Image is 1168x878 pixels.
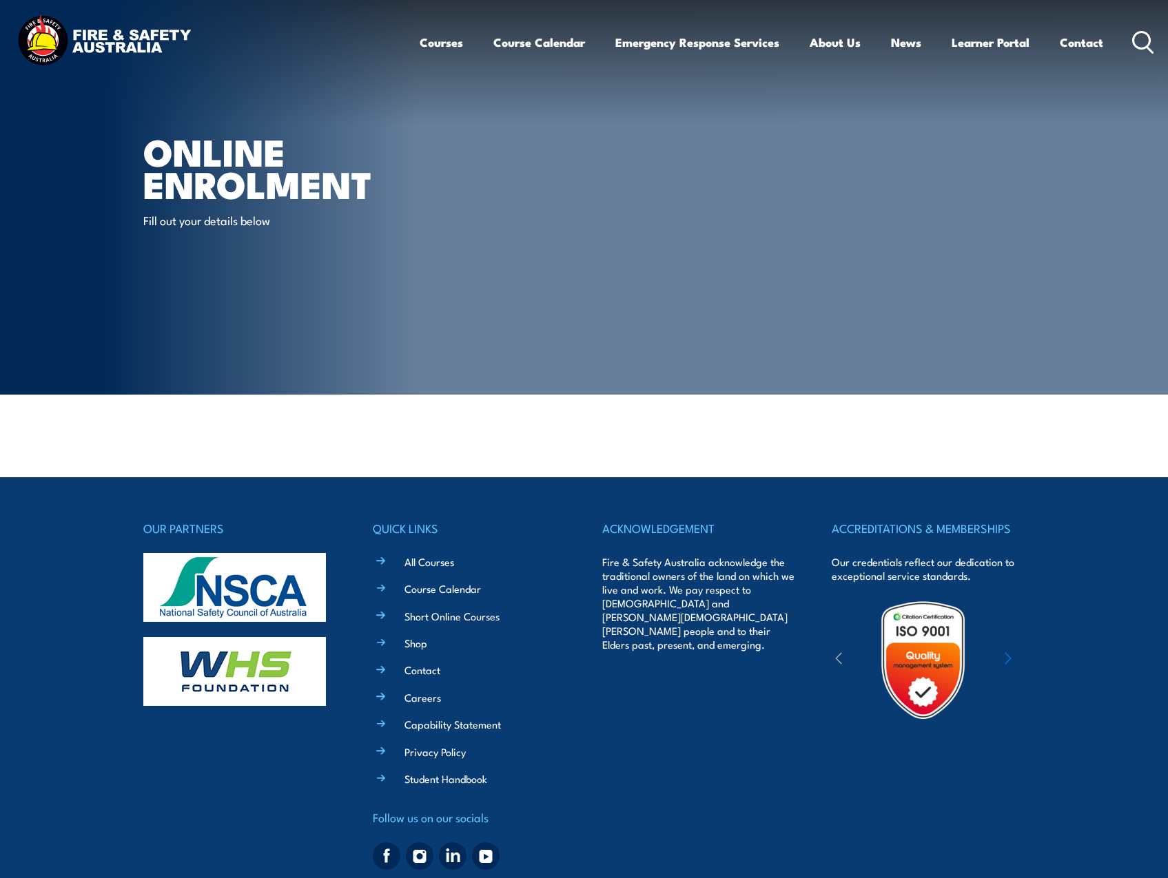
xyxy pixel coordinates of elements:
[373,519,566,538] h4: QUICK LINKS
[404,554,454,569] a: All Courses
[404,581,481,596] a: Course Calendar
[952,24,1029,61] a: Learner Portal
[602,519,795,538] h4: ACKNOWLEDGEMENT
[143,553,326,622] img: nsca-logo-footer
[493,24,585,61] a: Course Calendar
[891,24,921,61] a: News
[832,555,1025,583] p: Our credentials reflect our dedication to exceptional service standards.
[404,771,487,786] a: Student Handbook
[602,555,795,651] p: Fire & Safety Australia acknowledge the traditional owners of the land on which we live and work....
[615,24,779,61] a: Emergency Response Services
[810,24,861,61] a: About Us
[1060,24,1103,61] a: Contact
[832,519,1025,538] h4: ACCREDITATIONS & MEMBERSHIPS
[420,24,463,61] a: Courses
[143,637,326,706] img: whs-logo-footer
[984,636,1104,684] img: ewpa-logo
[404,717,501,731] a: Capability Statement
[404,636,427,650] a: Shop
[143,212,395,228] p: Fill out your details below
[143,519,336,538] h4: OUR PARTNERS
[404,690,441,704] a: Careers
[404,744,466,759] a: Privacy Policy
[143,135,484,199] h1: Online Enrolment
[373,808,566,827] h4: Follow us on our socials
[863,600,983,720] img: Untitled design (19)
[404,662,440,677] a: Contact
[404,609,500,623] a: Short Online Courses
